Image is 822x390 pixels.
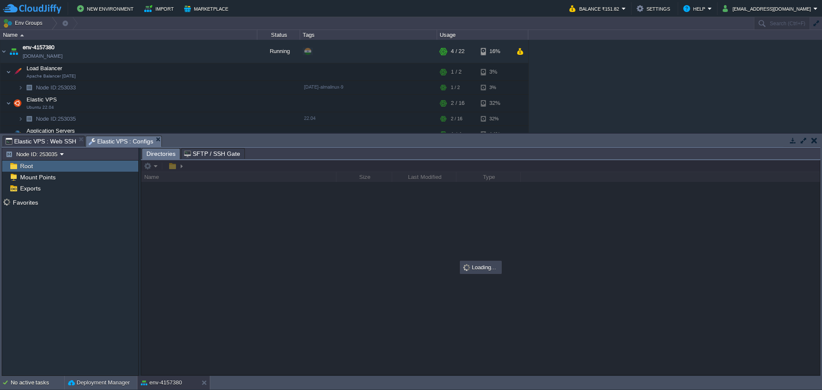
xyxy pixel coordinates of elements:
button: Import [144,3,176,14]
img: AMDAwAAAACH5BAEAAAAALAAAAAABAAEAAAICRAEAOw== [20,34,24,36]
div: 1 / 4 [451,126,462,143]
span: Elastic VPS : Web SSH [6,136,76,146]
img: AMDAwAAAACH5BAEAAAAALAAAAAABAAEAAAICRAEAOw== [0,40,7,63]
img: AMDAwAAAACH5BAEAAAAALAAAAAABAAEAAAICRAEAOw== [6,95,11,112]
div: Loading... [461,262,501,273]
a: [DOMAIN_NAME] [23,52,63,60]
a: Favorites [11,199,39,206]
span: Directories [146,149,176,159]
div: 16% [481,40,509,63]
img: AMDAwAAAACH5BAEAAAAALAAAAAABAAEAAAICRAEAOw== [12,95,24,112]
button: Balance ₹151.82 [569,3,622,14]
button: New Environment [77,3,136,14]
div: 2 / 16 [451,95,465,112]
div: 14% [481,126,509,143]
span: Application Servers [26,127,76,134]
a: Load BalancerApache Balancer [DATE] [26,65,63,71]
div: Running [257,40,300,63]
a: Exports [18,185,42,192]
span: SFTP / SSH Gate [184,149,240,159]
iframe: chat widget [786,356,813,381]
span: Ubuntu 22.04 [27,105,54,110]
span: Apache Balancer [DATE] [27,74,76,79]
a: env-4157380 [23,43,54,52]
div: 2 / 16 [451,112,462,125]
div: No active tasks [11,376,64,390]
div: 3% [481,81,509,94]
button: Deployment Manager [68,378,130,387]
a: Mount Points [18,173,57,181]
a: Node ID:253035 [35,115,77,122]
button: Node ID: 253035 [6,150,60,158]
img: AMDAwAAAACH5BAEAAAAALAAAAAABAAEAAAICRAEAOw== [6,126,11,143]
button: [EMAIL_ADDRESS][DOMAIN_NAME] [723,3,813,14]
img: AMDAwAAAACH5BAEAAAAALAAAAAABAAEAAAICRAEAOw== [18,81,23,94]
img: AMDAwAAAACH5BAEAAAAALAAAAAABAAEAAAICRAEAOw== [6,63,11,80]
div: 32% [481,112,509,125]
img: AMDAwAAAACH5BAEAAAAALAAAAAABAAEAAAICRAEAOw== [8,40,20,63]
div: 3% [481,63,509,80]
img: AMDAwAAAACH5BAEAAAAALAAAAAABAAEAAAICRAEAOw== [12,126,24,143]
div: 32% [481,95,509,112]
a: Node ID:253033 [35,84,77,91]
div: Status [258,30,300,40]
span: 253033 [35,84,77,91]
button: Marketplace [184,3,231,14]
div: Usage [438,30,528,40]
div: 4 / 22 [451,40,465,63]
div: Name [1,30,257,40]
span: [DATE]-almalinux-9 [304,84,343,89]
img: CloudJiffy [3,3,61,14]
span: Node ID: [36,84,58,91]
img: AMDAwAAAACH5BAEAAAAALAAAAAABAAEAAAICRAEAOw== [23,81,35,94]
img: AMDAwAAAACH5BAEAAAAALAAAAAABAAEAAAICRAEAOw== [23,112,35,125]
span: Elastic VPS [26,96,58,103]
button: Settings [637,3,673,14]
img: AMDAwAAAACH5BAEAAAAALAAAAAABAAEAAAICRAEAOw== [18,112,23,125]
button: Env Groups [3,17,45,29]
button: Help [683,3,708,14]
div: Tags [301,30,437,40]
a: Root [18,162,34,170]
span: 253035 [35,115,77,122]
span: 22.04 [304,116,316,121]
a: Application Servers [26,128,76,134]
span: Elastic VPS : Configs [89,136,154,147]
div: 1 / 2 [451,81,460,94]
img: AMDAwAAAACH5BAEAAAAALAAAAAABAAEAAAICRAEAOw== [12,63,24,80]
a: Elastic VPSUbuntu 22.04 [26,96,58,103]
span: Node ID: [36,116,58,122]
div: 1 / 2 [451,63,462,80]
button: env-4157380 [141,378,182,387]
span: Load Balancer [26,65,63,72]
